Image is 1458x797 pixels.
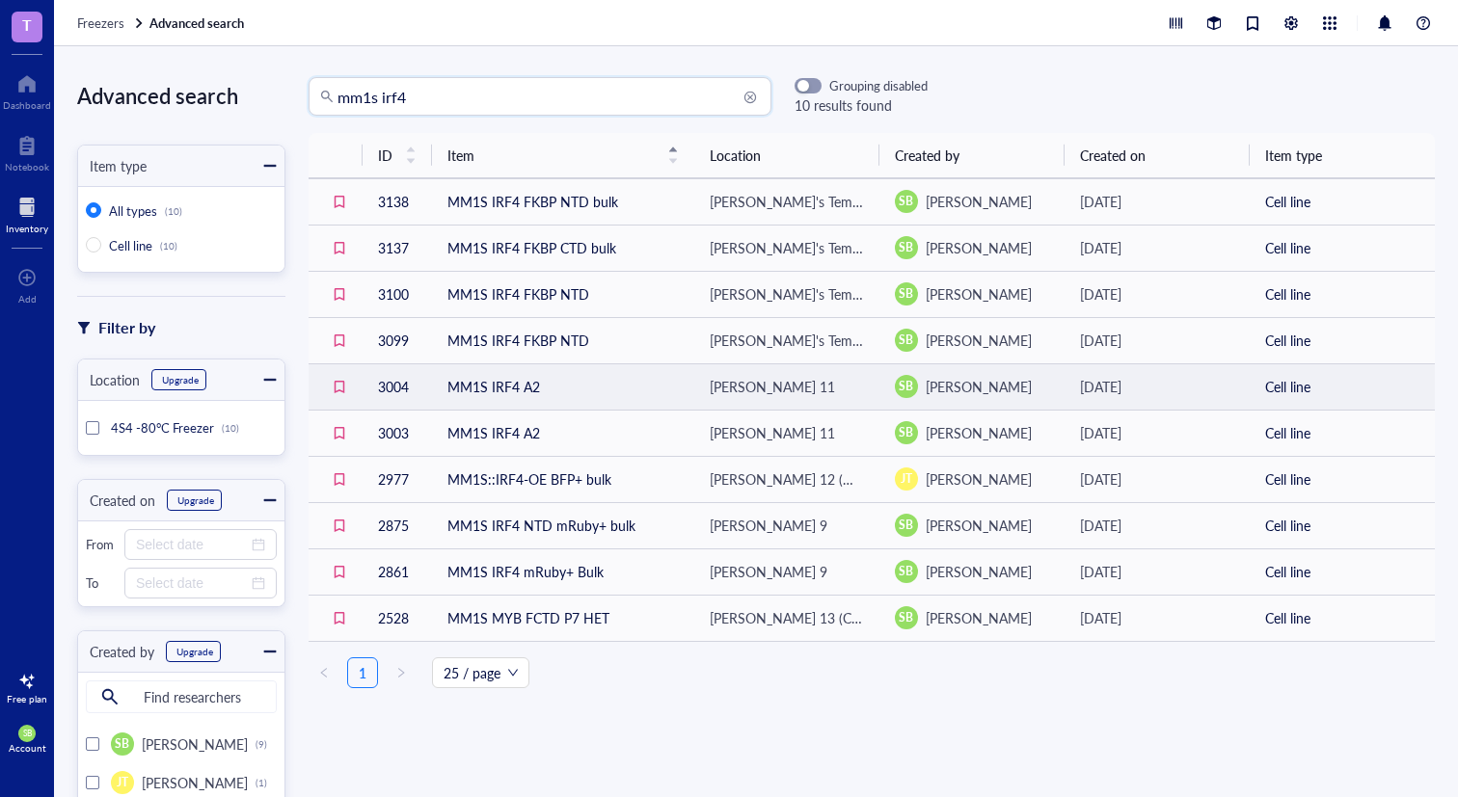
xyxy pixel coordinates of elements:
[78,155,147,176] div: Item type
[363,178,432,225] td: 3138
[1250,363,1435,410] td: Cell line
[222,422,239,434] div: (10)
[1250,548,1435,595] td: Cell line
[77,14,146,32] a: Freezers
[363,317,432,363] td: 3099
[386,657,417,688] li: Next Page
[9,742,46,754] div: Account
[363,133,432,178] th: ID
[899,609,913,626] span: SB
[710,468,864,490] div: [PERSON_NAME] 12 (Overexpression Box)
[160,240,177,252] div: (10)
[348,658,377,687] a: 1
[710,561,827,582] div: [PERSON_NAME] 9
[710,283,864,305] div: [PERSON_NAME]'s Temp Cell Box
[7,693,47,704] div: Free plan
[899,378,913,395] span: SB
[1250,456,1435,502] td: Cell line
[1080,237,1234,258] div: [DATE]
[363,456,432,502] td: 2977
[117,774,128,791] span: JT
[710,422,835,443] div: [PERSON_NAME] 11
[78,490,155,511] div: Created on
[22,13,32,37] span: T
[795,94,928,116] div: 10 results found
[177,494,214,506] div: Upgrade
[1250,178,1435,225] td: Cell line
[899,517,913,534] span: SB
[363,410,432,456] td: 3003
[447,145,656,166] span: Item
[1250,502,1435,548] td: Cell line
[432,657,529,688] div: Page Size
[710,515,827,536] div: [PERSON_NAME] 9
[1080,330,1234,351] div: [DATE]
[5,161,49,173] div: Notebook
[3,68,51,111] a: Dashboard
[432,271,694,317] td: MM1S IRF4 FKBP NTD
[926,284,1032,304] span: [PERSON_NAME]
[18,293,37,305] div: Add
[363,548,432,595] td: 2861
[432,133,694,178] th: Item
[363,271,432,317] td: 3100
[899,563,913,580] span: SB
[432,502,694,548] td: MM1S IRF4 NTD mRuby+ bulk
[1080,515,1234,536] div: [DATE]
[142,734,248,754] span: [PERSON_NAME]
[256,777,267,788] div: (1)
[6,192,48,234] a: Inventory
[136,572,248,594] input: Select date
[6,223,48,234] div: Inventory
[363,595,432,641] td: 2528
[926,469,1032,489] span: [PERSON_NAME]
[899,424,913,441] span: SB
[432,317,694,363] td: MM1S IRF4 FKBP NTD
[926,331,1032,350] span: [PERSON_NAME]
[109,236,152,254] span: Cell line
[432,548,694,595] td: MM1S IRF4 mRuby+ Bulk
[926,238,1032,257] span: [PERSON_NAME]
[926,516,1032,535] span: [PERSON_NAME]
[1250,595,1435,641] td: Cell line
[386,657,417,688] button: right
[78,369,140,390] div: Location
[432,456,694,502] td: MM1S::IRF4-OE BFP+ bulk
[432,363,694,410] td: MM1S IRF4 A2
[1080,376,1234,397] div: [DATE]
[1080,422,1234,443] div: [DATE]
[115,735,129,753] span: SB
[165,205,182,217] div: (10)
[899,193,913,210] span: SB
[432,410,694,456] td: MM1S IRF4 A2
[98,315,155,340] div: Filter by
[926,377,1032,396] span: [PERSON_NAME]
[879,133,1065,178] th: Created by
[363,225,432,271] td: 3137
[309,657,339,688] li: Previous Page
[432,595,694,641] td: MM1S MYB FCTD P7 HET
[1250,317,1435,363] td: Cell line
[378,145,393,166] span: ID
[1065,133,1250,178] th: Created on
[142,773,248,792] span: [PERSON_NAME]
[109,201,157,220] span: All types
[926,423,1032,442] span: [PERSON_NAME]
[111,418,214,437] span: 4S4 -80°C Freezer
[86,574,117,592] div: To
[899,332,913,349] span: SB
[22,729,31,738] span: SB
[899,239,913,256] span: SB
[899,285,913,303] span: SB
[1080,191,1234,212] div: [DATE]
[1250,271,1435,317] td: Cell line
[86,536,117,553] div: From
[432,178,694,225] td: MM1S IRF4 FKBP NTD bulk
[710,607,864,628] div: [PERSON_NAME] 13 (CCND1/IRF4/MYB/PRDM1 FKBP cell lines)
[256,738,267,750] div: (9)
[1250,225,1435,271] td: Cell line
[363,363,432,410] td: 3004
[1250,410,1435,456] td: Cell line
[176,646,213,657] div: Upgrade
[77,77,285,114] div: Advanced search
